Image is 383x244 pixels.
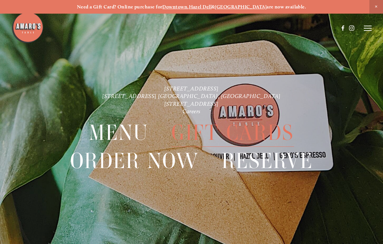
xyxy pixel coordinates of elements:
[89,119,148,147] a: Menu
[77,4,163,10] strong: Need a Gift Card? Online purchase for
[182,108,201,115] a: Careers
[70,147,199,175] a: Order Now
[222,147,313,175] a: Reserve
[222,147,313,175] span: Reserve
[70,147,199,175] span: Order Now
[171,119,294,147] a: Gift Cards
[189,4,212,10] a: Hazel Dell
[187,4,189,10] strong: ,
[164,85,219,92] a: [STREET_ADDRESS]
[266,4,306,10] strong: are now available.
[162,4,187,10] a: Downtown
[212,4,215,10] strong: &
[11,11,44,44] img: Amaro's Table
[102,93,281,100] a: [STREET_ADDRESS] [GEOGRAPHIC_DATA], [GEOGRAPHIC_DATA]
[215,4,266,10] a: [GEOGRAPHIC_DATA]
[164,100,219,107] a: [STREET_ADDRESS]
